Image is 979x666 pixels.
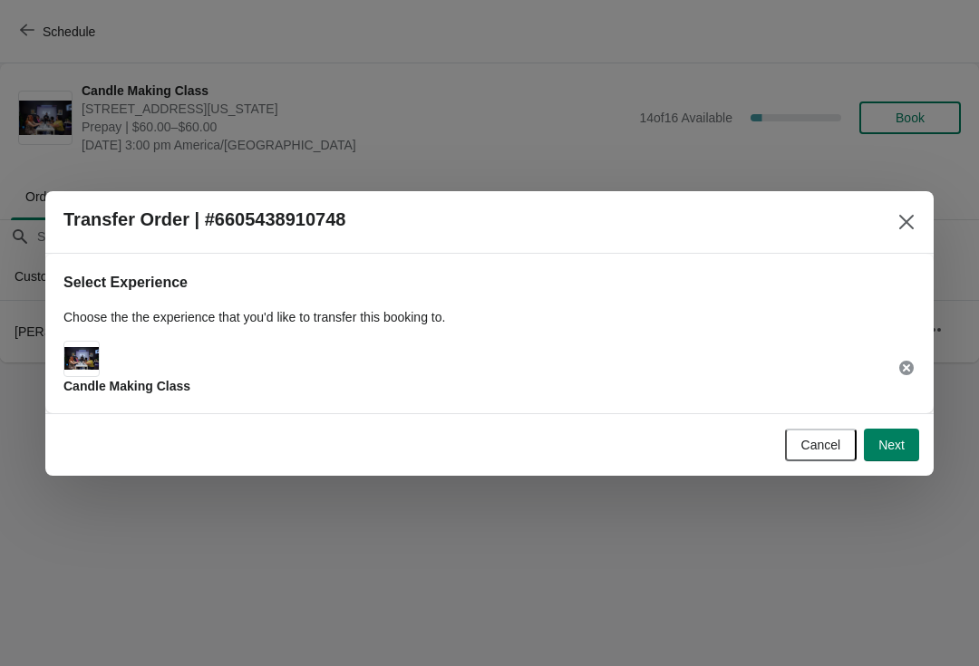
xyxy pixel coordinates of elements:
[890,206,923,238] button: Close
[864,429,919,461] button: Next
[801,438,841,452] span: Cancel
[64,347,99,370] img: Main Experience Image
[63,272,916,294] h2: Select Experience
[63,308,916,326] p: Choose the the experience that you'd like to transfer this booking to.
[878,438,905,452] span: Next
[785,429,858,461] button: Cancel
[63,379,190,393] span: Candle Making Class
[63,209,345,230] h2: Transfer Order | #6605438910748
